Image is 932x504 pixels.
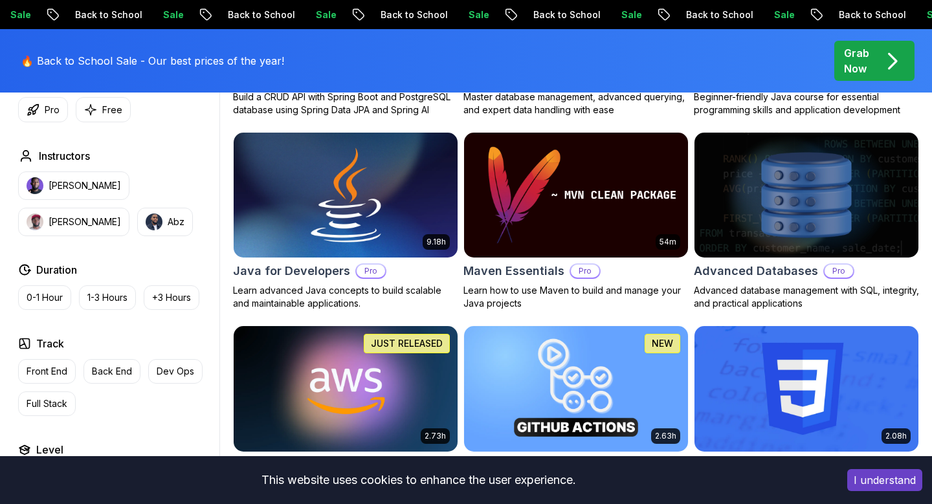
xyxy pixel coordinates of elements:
[694,132,919,311] a: Advanced Databases cardAdvanced DatabasesProAdvanced database management with SQL, integrity, and...
[371,337,443,350] p: JUST RELEASED
[87,291,128,304] p: 1-3 Hours
[233,284,458,310] p: Learn advanced Java concepts to build scalable and maintainable applications.
[464,326,688,452] img: CI/CD with GitHub Actions card
[463,262,564,280] h2: Maven Essentials
[83,359,140,384] button: Back End
[398,8,486,21] p: Back to School
[36,442,63,457] h2: Level
[27,214,43,230] img: instructor img
[234,326,458,452] img: AWS for Developers card
[27,177,43,194] img: instructor img
[36,336,64,351] h2: Track
[660,237,676,247] p: 54m
[102,104,122,116] p: Free
[694,262,818,280] h2: Advanced Databases
[28,8,69,21] p: Sale
[18,391,76,416] button: Full Stack
[463,284,689,310] p: Learn how to use Maven to build and manage your Java projects
[228,129,463,261] img: Java for Developers card
[425,431,446,441] p: 2.73h
[45,104,60,116] p: Pro
[639,8,680,21] p: Sale
[464,133,688,258] img: Maven Essentials card
[551,8,639,21] p: Back to School
[18,97,68,122] button: Pro
[36,262,77,278] h2: Duration
[181,8,222,21] p: Sale
[233,91,458,116] p: Build a CRUD API with Spring Boot and PostgreSQL database using Spring Data JPA and Spring AI
[847,469,922,491] button: Accept cookies
[844,45,869,76] p: Grab Now
[694,325,919,504] a: CSS Essentials card2.08hCSS EssentialsMaster the fundamentals of CSS and bring your websites to l...
[152,291,191,304] p: +3 Hours
[10,466,828,494] div: This website uses cookies to enhance the user experience.
[168,215,184,228] p: Abz
[704,8,792,21] p: Back to School
[652,337,673,350] p: NEW
[18,171,129,200] button: instructor img[PERSON_NAME]
[245,8,333,21] p: Back to School
[27,397,67,410] p: Full Stack
[233,262,350,280] h2: Java for Developers
[157,365,194,378] p: Dev Ops
[49,215,121,228] p: [PERSON_NAME]
[885,431,907,441] p: 2.08h
[333,8,375,21] p: Sale
[27,365,67,378] p: Front End
[357,265,385,278] p: Pro
[21,53,284,69] p: 🔥 Back to School Sale - Our best prices of the year!
[144,285,199,310] button: +3 Hours
[694,326,918,452] img: CSS Essentials card
[18,285,71,310] button: 0-1 Hour
[463,132,689,311] a: Maven Essentials card54mMaven EssentialsProLearn how to use Maven to build and manage your Java p...
[694,133,918,258] img: Advanced Databases card
[463,91,689,116] p: Master database management, advanced querying, and expert data handling with ease
[27,291,63,304] p: 0-1 Hour
[427,237,446,247] p: 9.18h
[39,148,90,164] h2: Instructors
[233,132,458,311] a: Java for Developers card9.18hJava for DevelopersProLearn advanced Java concepts to build scalable...
[146,214,162,230] img: instructor img
[137,208,193,236] button: instructor imgAbz
[148,359,203,384] button: Dev Ops
[93,8,181,21] p: Back to School
[486,8,527,21] p: Sale
[655,431,676,441] p: 2.63h
[92,365,132,378] p: Back End
[694,91,919,116] p: Beginner-friendly Java course for essential programming skills and application development
[49,179,121,192] p: [PERSON_NAME]
[571,265,599,278] p: Pro
[79,285,136,310] button: 1-3 Hours
[18,208,129,236] button: instructor img[PERSON_NAME]
[76,97,131,122] button: Free
[18,359,76,384] button: Front End
[825,265,853,278] p: Pro
[694,284,919,310] p: Advanced database management with SQL, integrity, and practical applications
[792,8,833,21] p: Sale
